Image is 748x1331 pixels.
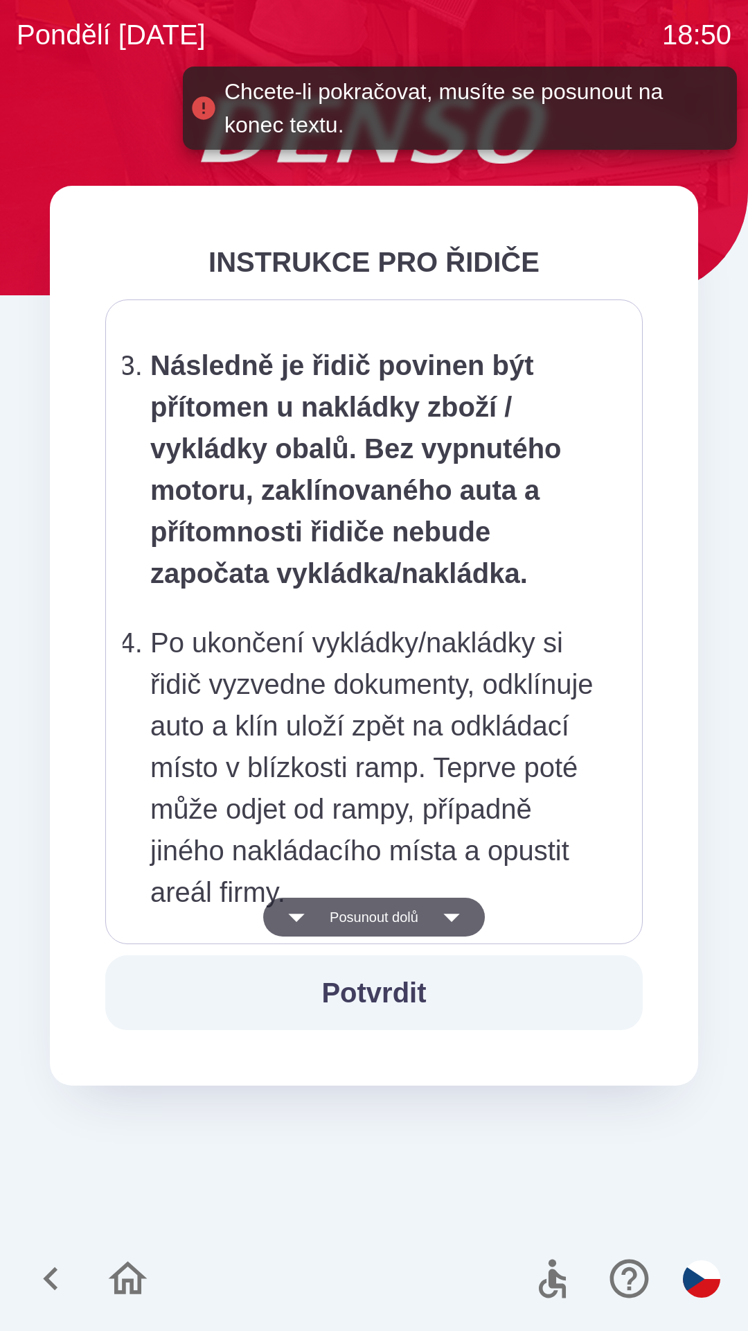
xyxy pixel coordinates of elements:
[263,898,485,937] button: Posunout dolů
[662,14,731,55] p: 18:50
[224,75,723,141] div: Chcete-li pokračovat, musíte se posunout na konec textu.
[150,350,562,589] strong: Následně je řidič povinen být přítomen u nakládky zboží / vykládky obalů. Bez vypnutého motoru, z...
[50,97,698,164] img: Logo
[17,14,206,55] p: pondělí [DATE]
[105,955,643,1030] button: Potvrdit
[683,1260,720,1298] img: cs flag
[105,241,643,283] div: INSTRUKCE PRO ŘIDIČE
[150,622,606,913] p: Po ukončení vykládky/nakládky si řidič vyzvedne dokumenty, odklínuje auto a klín uloží zpět na od...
